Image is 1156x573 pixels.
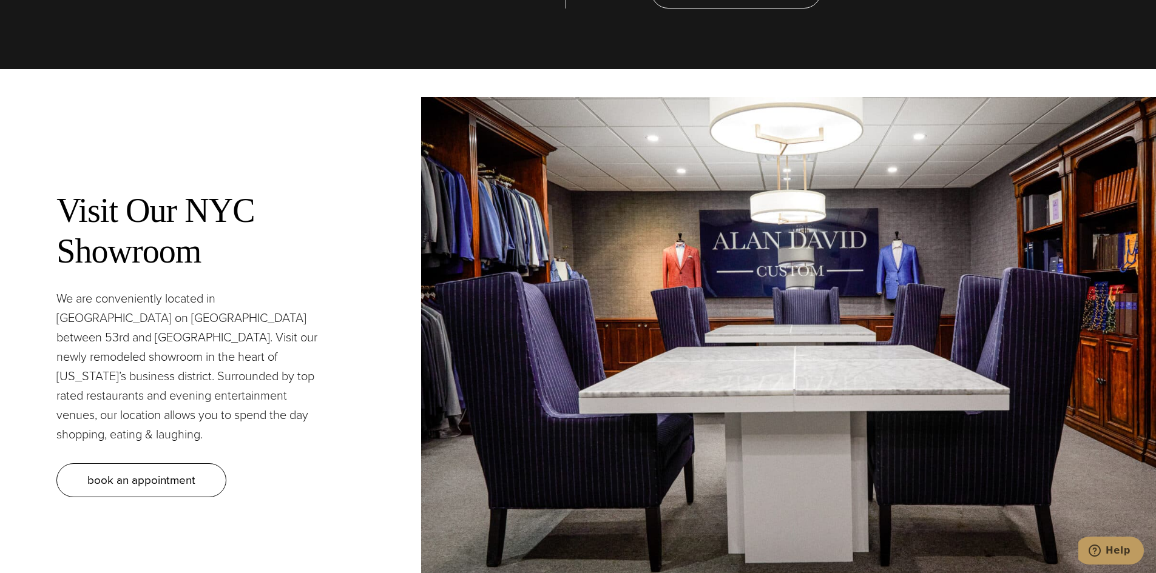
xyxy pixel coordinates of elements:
[56,289,320,444] p: We are conveniently located in [GEOGRAPHIC_DATA] on [GEOGRAPHIC_DATA] between 53rd and [GEOGRAPHI...
[1078,537,1144,567] iframe: Opens a widget where you can chat to one of our agents
[56,463,226,497] a: book an appointment
[87,471,195,489] span: book an appointment
[56,190,320,272] h2: Visit Our NYC Showroom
